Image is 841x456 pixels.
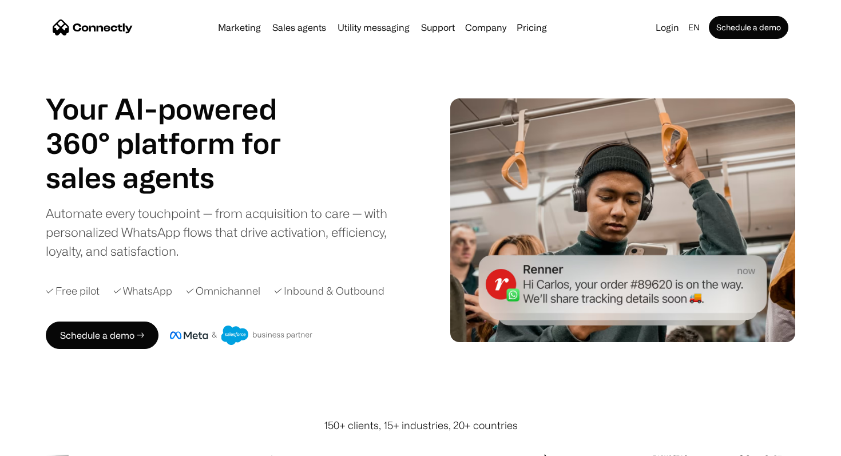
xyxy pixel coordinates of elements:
[688,19,700,35] div: en
[268,23,331,32] a: Sales agents
[709,16,788,39] a: Schedule a demo
[170,326,313,345] img: Meta and Salesforce business partner badge.
[465,19,506,35] div: Company
[46,160,309,195] div: 1 of 4
[11,435,69,452] aside: Language selected: English
[333,23,414,32] a: Utility messaging
[462,19,510,35] div: Company
[416,23,459,32] a: Support
[46,160,309,195] div: carousel
[651,19,684,35] a: Login
[186,283,260,299] div: ✓ Omnichannel
[213,23,265,32] a: Marketing
[53,19,133,36] a: home
[324,418,518,433] div: 150+ clients, 15+ industries, 20+ countries
[684,19,707,35] div: en
[23,436,69,452] ul: Language list
[46,322,158,349] a: Schedule a demo →
[274,283,384,299] div: ✓ Inbound & Outbound
[46,160,309,195] h1: sales agents
[46,204,406,260] div: Automate every touchpoint — from acquisition to care — with personalized WhatsApp flows that driv...
[46,283,100,299] div: ✓ Free pilot
[113,283,172,299] div: ✓ WhatsApp
[46,92,309,160] h1: Your AI-powered 360° platform for
[512,23,552,32] a: Pricing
